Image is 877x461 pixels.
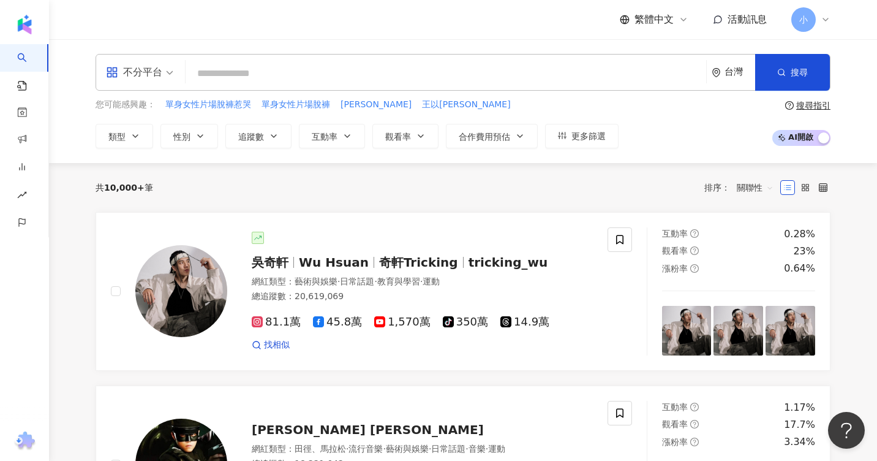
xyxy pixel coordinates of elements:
span: 流行音樂 [348,444,383,454]
span: 漲粉率 [662,264,688,273]
span: 單身女性片場脫褲 [262,99,330,111]
span: 350萬 [443,316,488,329]
span: 藝術與娛樂 [386,444,429,454]
div: 0.28% [784,227,815,241]
span: 漲粉率 [662,437,688,447]
span: 小 [799,13,808,26]
span: 1,570萬 [374,316,431,329]
span: question-circle [785,101,794,110]
span: 音樂 [469,444,486,454]
span: 單身女性片場脫褲惹哭 [165,99,251,111]
a: search [17,44,42,92]
span: 日常話題 [340,276,374,286]
span: · [420,276,423,286]
span: question-circle [690,420,699,429]
span: 觀看率 [385,132,411,142]
button: 互動率 [299,124,365,148]
span: 互動率 [662,229,688,238]
div: 23% [793,245,815,258]
span: 吳奇軒 [252,255,288,270]
span: 更多篩選 [571,131,606,141]
button: 類型 [96,124,153,148]
div: 排序： [704,178,780,197]
a: KOL Avatar吳奇軒Wu Hsuan奇軒Trickingtricking_wu網紅類型：藝術與娛樂·日常話題·教育與學習·運動總追蹤數：20,619,06981.1萬45.8萬1,570萬... [96,212,830,371]
span: 追蹤數 [238,132,264,142]
span: question-circle [690,229,699,238]
span: environment [712,68,721,77]
a: 找相似 [252,339,290,351]
span: question-circle [690,438,699,446]
span: · [486,444,488,454]
div: 0.64% [784,262,815,275]
button: 搜尋 [755,54,830,91]
span: question-circle [690,246,699,255]
span: 奇軒Tricking [379,255,458,270]
button: [PERSON_NAME] [340,98,412,112]
span: · [383,444,385,454]
iframe: Help Scout Beacon - Open [828,412,865,449]
button: 性別 [160,124,218,148]
span: 合作費用預估 [459,132,510,142]
img: post-image [766,306,815,356]
span: 關聯性 [737,178,773,197]
span: question-circle [690,264,699,273]
img: logo icon [15,15,34,34]
span: 繁體中文 [634,13,674,26]
span: · [429,444,431,454]
button: 合作費用預估 [446,124,538,148]
div: 共 筆 [96,183,153,192]
span: · [337,276,340,286]
div: 3.34% [784,435,815,449]
span: 45.8萬 [313,316,362,329]
img: KOL Avatar [135,245,227,337]
span: 互動率 [662,402,688,412]
button: 更多篩選 [545,124,619,148]
span: · [374,276,377,286]
span: [PERSON_NAME] [341,99,412,111]
span: tricking_wu [469,255,548,270]
span: 田徑、馬拉松 [295,444,346,454]
span: 藝術與娛樂 [295,276,337,286]
span: 81.1萬 [252,316,301,329]
div: 總追蹤數 ： 20,619,069 [252,291,593,303]
div: 網紅類型 ： [252,276,593,288]
div: 不分平台 [106,63,162,82]
img: post-image [713,306,763,356]
span: 活動訊息 [728,13,767,25]
div: 1.17% [784,401,815,414]
span: 互動率 [312,132,337,142]
span: 教育與學習 [377,276,420,286]
span: appstore [106,66,118,78]
button: 追蹤數 [225,124,292,148]
div: 網紅類型 ： [252,443,593,455]
div: 台灣 [725,67,755,77]
span: 搜尋 [791,67,808,77]
span: 觀看率 [662,419,688,429]
div: 搜尋指引 [796,101,830,110]
button: 觀看率 [372,124,438,148]
button: 單身女性片場脫褲 [261,98,331,112]
span: 運動 [423,276,440,286]
span: 14.9萬 [500,316,549,329]
button: 王以[PERSON_NAME] [421,98,511,112]
span: 觀看率 [662,246,688,256]
div: 17.7% [784,418,815,432]
img: chrome extension [13,432,37,451]
span: · [346,444,348,454]
span: 日常話題 [431,444,465,454]
span: 您可能感興趣： [96,99,156,111]
span: 10,000+ [104,183,145,192]
span: [PERSON_NAME] [PERSON_NAME] [252,422,484,437]
span: 運動 [488,444,505,454]
span: rise [17,183,27,210]
span: Wu Hsuan [299,255,369,270]
span: 王以[PERSON_NAME] [422,99,510,111]
span: 找相似 [264,339,290,351]
img: post-image [662,306,712,356]
span: 類型 [108,132,126,142]
button: 單身女性片場脫褲惹哭 [165,98,252,112]
span: 性別 [173,132,190,142]
span: · [465,444,468,454]
span: question-circle [690,403,699,411]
